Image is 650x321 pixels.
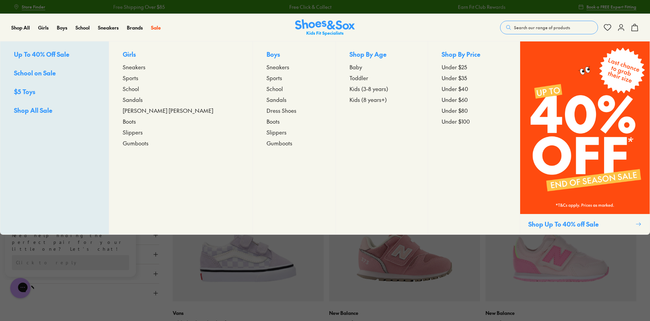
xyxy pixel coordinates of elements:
[123,106,239,114] a: [PERSON_NAME] [PERSON_NAME]
[349,74,368,82] span: Toddler
[520,41,650,234] a: Shop Up To 40% off Sale
[442,50,506,60] p: Shop By Price
[349,74,414,82] a: Toddler
[442,117,506,125] a: Under $100
[12,21,129,42] div: Need help finding the perfect pair for your little one? Let’s chat!
[267,128,322,136] a: Slippers
[267,50,322,60] p: Boys
[173,309,324,317] p: Vans
[14,50,69,58] span: Up To 40% Off Sale
[520,41,650,214] img: SNS_WEBASSETS_GRID_1080x1440_3.png
[123,63,146,71] span: Sneakers
[349,85,388,93] span: Kids (3-8 years)
[349,95,387,104] span: Kids (8 years+)
[329,309,480,317] p: New Balance
[586,4,636,10] span: Book a FREE Expert Fitting
[349,63,414,71] a: Baby
[123,128,239,136] a: Slippers
[349,95,414,104] a: Kids (8 years+)
[442,95,468,104] span: Under $60
[113,3,165,11] a: Free Shipping Over $85
[349,85,414,93] a: Kids (3-8 years)
[442,85,506,93] a: Under $40
[458,3,505,11] a: Earn Fit Club Rewards
[123,139,239,147] a: Gumboots
[295,19,355,36] img: SNS_Logo_Responsive.svg
[267,117,280,125] span: Boots
[267,128,287,136] span: Slippers
[442,95,506,104] a: Under $60
[500,21,598,34] button: Search our range of products
[7,275,34,301] iframe: Gorgias live chat messenger
[12,44,129,59] div: Reply to the campaigns
[14,87,35,96] span: $5 Toys
[349,50,414,60] p: Shop By Age
[267,106,322,114] a: Dress Shoes
[123,95,143,104] span: Sandals
[14,106,52,114] span: Shop All Sale
[57,24,67,31] a: Boys
[267,85,283,93] span: School
[123,106,213,114] span: [PERSON_NAME] [PERSON_NAME]
[123,95,239,104] a: Sandals
[12,8,23,19] img: Shoes logo
[123,128,143,136] span: Slippers
[14,50,95,60] a: Up To 40% Off Sale
[442,117,470,125] span: Under $100
[123,50,239,60] p: Girls
[38,24,49,31] a: Girls
[267,117,322,125] a: Boots
[514,24,570,31] span: Search our range of products
[267,95,322,104] a: Sandals
[123,74,239,82] a: Sports
[267,139,322,147] a: Gumboots
[442,74,506,82] a: Under $35
[267,74,322,82] a: Sports
[11,24,30,31] a: Shop All
[442,63,467,71] span: Under $25
[151,24,161,31] a: Sale
[123,63,239,71] a: Sneakers
[267,139,292,147] span: Gumboots
[267,95,287,104] span: Sandals
[123,85,139,93] span: School
[442,74,467,82] span: Under $35
[123,74,138,82] span: Sports
[267,85,322,93] a: School
[5,8,136,42] div: Message from Shoes. Need help finding the perfect pair for your little one? Let’s chat!
[267,74,282,82] span: Sports
[120,8,129,18] button: Dismiss campaign
[98,24,119,31] a: Sneakers
[123,139,149,147] span: Gumboots
[123,85,239,93] a: School
[14,69,56,77] span: School on Sale
[5,1,136,66] div: Campaign message
[14,284,159,303] button: Size
[295,19,355,36] a: Shoes & Sox
[25,10,52,17] h3: Shoes
[127,24,143,31] a: Brands
[442,106,506,114] a: Under $80
[14,87,95,97] a: $5 Toys
[349,63,362,71] span: Baby
[485,309,636,317] p: New Balance
[442,85,468,93] span: Under $40
[289,3,331,11] a: Free Click & Collect
[267,63,289,71] span: Sneakers
[442,106,468,114] span: Under $80
[14,106,95,116] a: Shop All Sale
[528,219,633,229] p: Shop Up To 40% off Sale
[123,117,136,125] span: Boots
[75,24,90,31] a: School
[14,68,95,79] a: School on Sale
[578,1,636,13] a: Book a FREE Expert Fitting
[267,106,296,114] span: Dress Shoes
